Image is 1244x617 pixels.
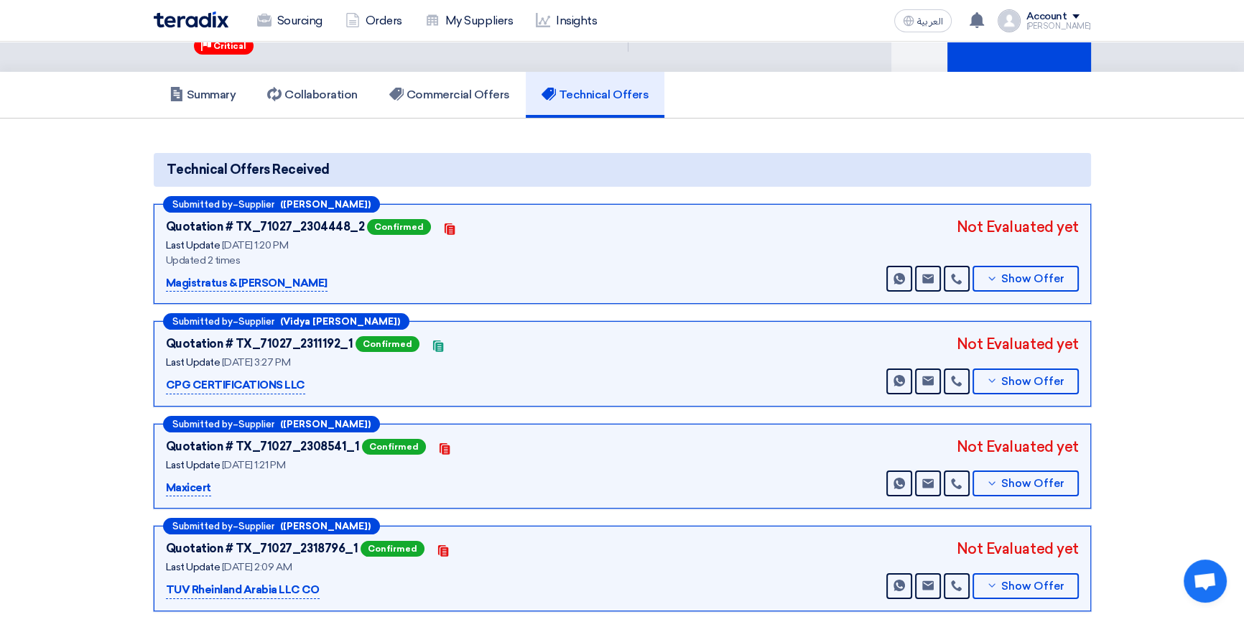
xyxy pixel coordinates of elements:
[166,253,525,268] div: Updated 2 times
[334,5,414,37] a: Orders
[894,9,952,32] button: العربية
[163,416,380,432] div: –
[367,219,431,235] span: Confirmed
[238,200,274,209] span: Supplier
[166,438,360,455] div: Quotation # TX_71027_2308541_1
[246,5,334,37] a: Sourcing
[251,72,373,118] a: Collaboration
[166,540,358,557] div: Quotation # TX_71027_2318796_1
[166,377,305,394] p: CPG CERTIFICATIONS LLC
[973,266,1079,292] button: Show Offer
[154,11,228,28] img: Teradix logo
[222,356,290,368] span: [DATE] 3:27 PM
[172,317,233,326] span: Submitted by
[163,518,380,534] div: –
[957,436,1079,458] div: Not Evaluated yet
[166,459,221,471] span: Last Update
[166,480,211,497] p: Maxicert
[163,196,380,213] div: –
[166,335,353,353] div: Quotation # TX_71027_2311192_1
[542,88,649,102] h5: Technical Offers
[280,200,371,209] b: ([PERSON_NAME])
[172,521,233,531] span: Submitted by
[526,72,664,118] a: Technical Offers
[973,470,1079,496] button: Show Offer
[389,88,510,102] h5: Commercial Offers
[361,541,424,557] span: Confirmed
[172,419,233,429] span: Submitted by
[166,218,365,236] div: Quotation # TX_71027_2304448_2
[166,275,328,292] p: Magistratus & [PERSON_NAME]
[1001,478,1064,489] span: Show Offer
[222,561,292,573] span: [DATE] 2:09 AM
[238,419,274,429] span: Supplier
[154,72,252,118] a: Summary
[917,17,943,27] span: العربية
[222,459,285,471] span: [DATE] 1:21 PM
[957,216,1079,238] div: Not Evaluated yet
[1184,560,1227,603] a: Open chat
[280,419,371,429] b: ([PERSON_NAME])
[998,9,1021,32] img: profile_test.png
[957,333,1079,355] div: Not Evaluated yet
[170,88,236,102] h5: Summary
[166,356,221,368] span: Last Update
[166,582,320,599] p: TUV Rheinland Arabia LLC CO
[1001,376,1064,387] span: Show Offer
[1001,581,1064,592] span: Show Offer
[280,317,400,326] b: (Vidya [PERSON_NAME])
[356,336,419,352] span: Confirmed
[163,313,409,330] div: –
[973,573,1079,599] button: Show Offer
[280,521,371,531] b: ([PERSON_NAME])
[166,561,221,573] span: Last Update
[524,5,608,37] a: Insights
[172,200,233,209] span: Submitted by
[1001,274,1064,284] span: Show Offer
[1026,11,1067,23] div: Account
[238,317,274,326] span: Supplier
[957,538,1079,560] div: Not Evaluated yet
[222,239,288,251] span: [DATE] 1:20 PM
[167,160,330,180] span: Technical Offers Received
[267,88,358,102] h5: Collaboration
[373,72,526,118] a: Commercial Offers
[238,521,274,531] span: Supplier
[213,41,246,51] span: Critical
[362,439,426,455] span: Confirmed
[1026,22,1091,30] div: [PERSON_NAME]
[166,239,221,251] span: Last Update
[414,5,524,37] a: My Suppliers
[973,368,1079,394] button: Show Offer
